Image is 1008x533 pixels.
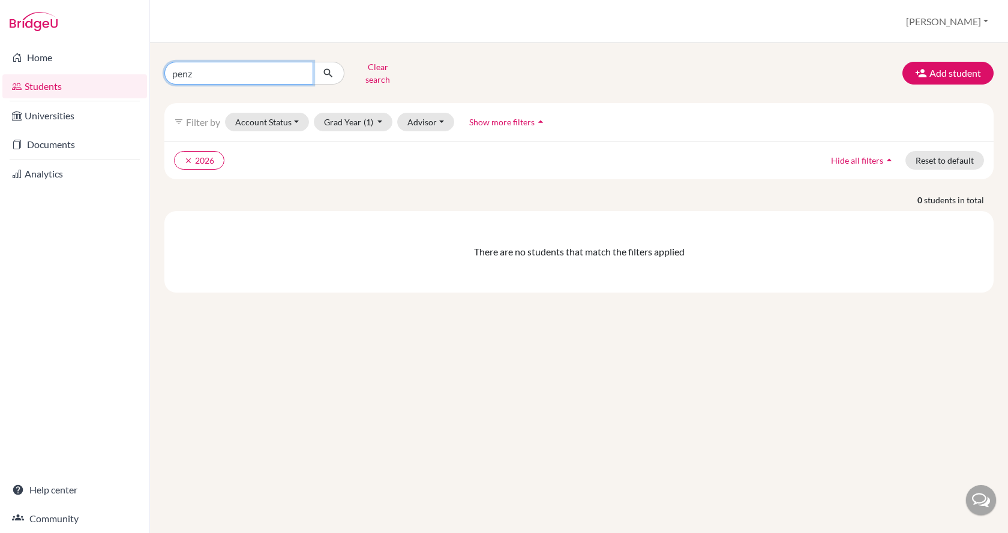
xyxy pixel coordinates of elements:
span: Help [27,8,52,19]
span: Show more filters [469,117,535,127]
i: filter_list [174,117,184,127]
i: arrow_drop_up [535,116,547,128]
a: Help center [2,478,147,502]
span: (1) [364,117,373,127]
button: Clear search [344,58,411,89]
img: Bridge-U [10,12,58,31]
button: Hide all filtersarrow_drop_up [821,151,905,170]
input: Find student by name... [164,62,313,85]
a: Documents [2,133,147,156]
a: Community [2,507,147,531]
button: Advisor [397,113,454,131]
a: Students [2,74,147,98]
div: There are no students that match the filters applied [174,245,984,259]
i: clear [184,156,193,165]
button: clear2026 [174,151,224,170]
button: Reset to default [905,151,984,170]
button: Grad Year(1) [314,113,393,131]
span: Hide all filters [831,155,883,165]
span: students in total [924,194,994,206]
i: arrow_drop_up [883,154,895,166]
a: Home [2,46,147,70]
a: Universities [2,104,147,128]
strong: 0 [917,194,924,206]
button: Add student [902,62,994,85]
button: [PERSON_NAME] [901,10,994,33]
a: Analytics [2,162,147,186]
span: Filter by [186,116,220,128]
button: Show more filtersarrow_drop_up [459,113,557,131]
button: Account Status [225,113,309,131]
